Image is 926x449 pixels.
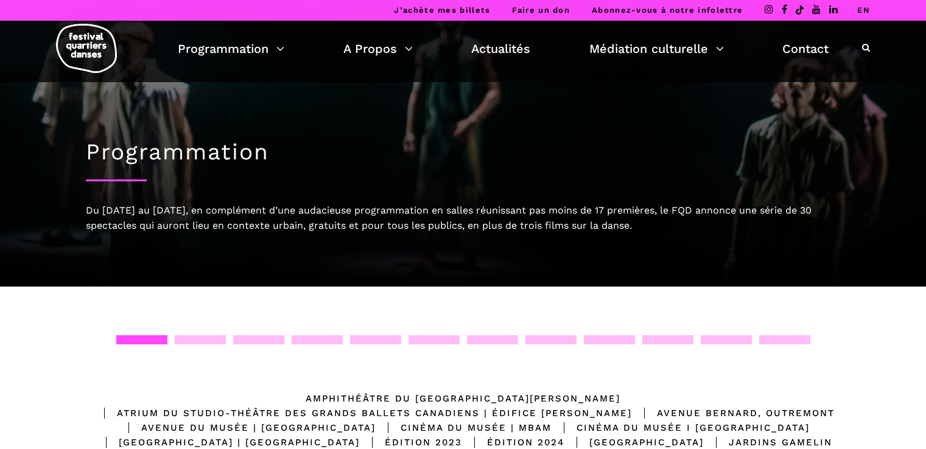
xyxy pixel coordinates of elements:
[512,5,570,15] a: Faire un don
[552,420,810,435] div: Cinéma du Musée I [GEOGRAPHIC_DATA]
[376,420,552,435] div: Cinéma du Musée | MBAM
[92,406,632,420] div: Atrium du Studio-Théâtre des Grands Ballets Canadiens | Édifice [PERSON_NAME]
[306,391,620,406] div: Amphithéâtre du [GEOGRAPHIC_DATA][PERSON_NAME]
[86,203,841,234] div: Du [DATE] au [DATE], en complément d’une audacieuse programmation en salles réunissant pas moins ...
[589,38,724,59] a: Médiation culturelle
[116,420,376,435] div: Avenue du Musée | [GEOGRAPHIC_DATA]
[632,406,835,420] div: Avenue Bernard, Outremont
[857,5,870,15] a: EN
[178,38,284,59] a: Programmation
[471,38,530,59] a: Actualités
[592,5,743,15] a: Abonnez-vous à notre infolettre
[394,5,490,15] a: J’achète mes billets
[86,139,841,165] h1: Programmation
[343,38,413,59] a: A Propos
[782,38,829,59] a: Contact
[56,24,117,73] img: logo-fqd-med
